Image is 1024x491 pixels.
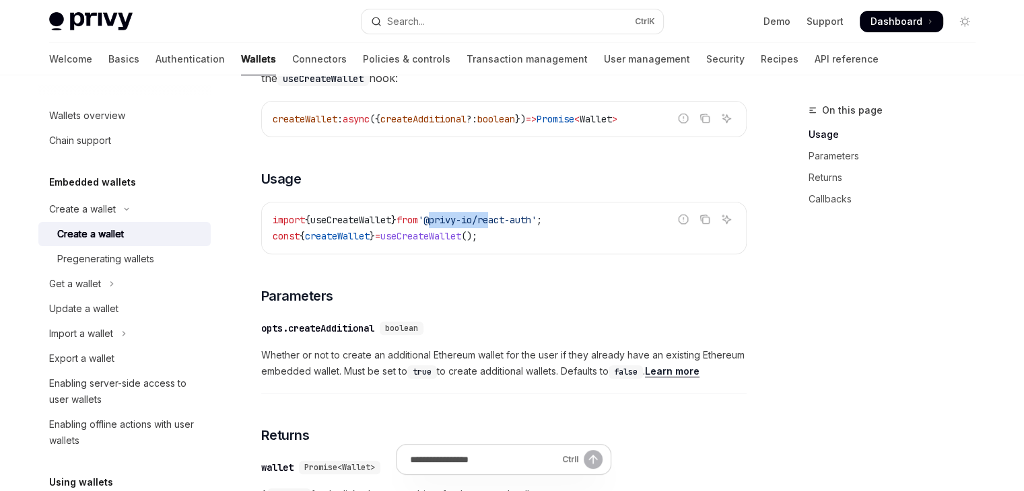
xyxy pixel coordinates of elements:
a: Dashboard [860,11,943,32]
a: Chain support [38,128,211,153]
a: Security [706,43,745,75]
span: { [305,214,310,226]
a: Callbacks [809,188,986,210]
code: false [609,365,643,379]
a: Learn more [645,365,699,377]
span: } [370,230,375,242]
span: createWallet [305,230,370,242]
span: '@privy-io/react-auth' [418,214,537,226]
a: Policies & controls [363,43,450,75]
span: Dashboard [871,15,922,28]
div: opts.createAdditional [261,322,374,335]
a: Wallets overview [38,104,211,128]
button: Ask AI [718,211,735,228]
div: Chain support [49,133,111,149]
span: ?: [467,113,477,125]
button: Report incorrect code [675,110,692,127]
span: } [391,214,397,226]
div: Get a wallet [49,276,101,292]
div: Update a wallet [49,301,118,317]
div: Pregenerating wallets [57,251,154,267]
span: }) [515,113,526,125]
h5: Embedded wallets [49,174,136,190]
div: Import a wallet [49,326,113,342]
div: Enabling offline actions with user wallets [49,416,203,449]
button: Copy the contents from the code block [696,211,714,228]
h5: Using wallets [49,474,113,490]
span: Usage [261,169,302,188]
a: User management [604,43,690,75]
a: Demo [763,15,790,28]
span: On this page [822,102,883,118]
div: Wallets overview [49,108,125,124]
a: Enabling offline actions with user wallets [38,412,211,453]
a: Welcome [49,43,92,75]
a: Basics [108,43,139,75]
a: Update a wallet [38,297,211,321]
a: Create a wallet [38,222,211,246]
code: true [407,365,437,379]
button: Ask AI [718,110,735,127]
span: : [337,113,343,125]
span: useCreateWallet [310,214,391,226]
a: Connectors [292,43,347,75]
span: Wallet [580,113,612,125]
span: const [273,230,300,242]
div: Export a wallet [49,350,114,367]
span: createAdditional [380,113,467,125]
div: Enabling server-side access to user wallets [49,375,203,408]
button: Open search [362,9,663,34]
span: < [574,113,580,125]
span: > [612,113,617,125]
a: Support [807,15,844,28]
span: boolean [385,323,418,334]
a: Authentication [156,43,225,75]
button: Report incorrect code [675,211,692,228]
button: Send message [584,450,603,469]
span: from [397,214,418,226]
div: Search... [387,13,425,30]
span: Whether or not to create an additional Ethereum wallet for the user if they already have an exist... [261,347,747,379]
button: Toggle Create a wallet section [38,197,211,221]
span: = [375,230,380,242]
button: Toggle dark mode [954,11,976,32]
span: (); [461,230,477,242]
span: Ctrl K [635,16,655,27]
span: => [526,113,537,125]
button: Toggle Get a wallet section [38,272,211,296]
span: { [300,230,305,242]
button: Toggle Import a wallet section [38,322,211,346]
span: boolean [477,113,515,125]
span: Promise [537,113,574,125]
a: Parameters [809,145,986,167]
span: Parameters [261,287,333,305]
div: Create a wallet [49,201,116,217]
div: Create a wallet [57,226,124,242]
a: Enabling server-side access to user wallets [38,371,211,412]
span: import [273,214,305,226]
span: ; [537,214,542,226]
a: API reference [815,43,879,75]
a: Wallets [241,43,276,75]
a: Recipes [761,43,798,75]
span: createWallet [273,113,337,125]
a: Usage [809,124,986,145]
a: Export a wallet [38,346,211,371]
input: Ask a question... [410,445,557,474]
code: useCreateWallet [277,71,369,86]
span: useCreateWallet [380,230,461,242]
a: Returns [809,167,986,188]
span: ({ [370,113,380,125]
span: Returns [261,426,310,445]
span: async [343,113,370,125]
button: Copy the contents from the code block [696,110,714,127]
img: light logo [49,12,133,31]
a: Pregenerating wallets [38,247,211,271]
a: Transaction management [467,43,588,75]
